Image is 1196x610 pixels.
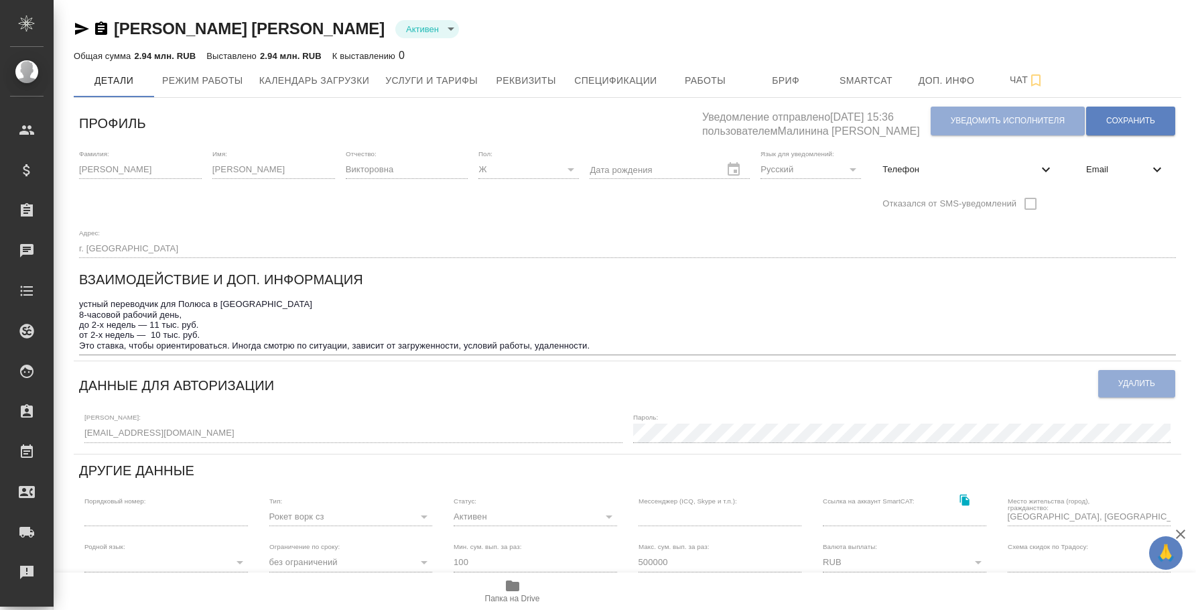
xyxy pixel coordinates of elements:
[478,160,579,179] div: Ж
[915,72,979,89] span: Доп. инфо
[823,497,915,504] label: Ссылка на аккаунт SmartCAT:
[995,72,1059,88] span: Чат
[574,72,657,89] span: Спецификации
[456,572,569,610] button: Папка на Drive
[395,20,459,38] div: Активен
[332,51,399,61] p: К выставлению
[269,497,282,504] label: Тип:
[1008,544,1088,550] label: Схема скидок по Традосу:
[162,72,243,89] span: Режим работы
[1154,539,1177,567] span: 🙏
[760,160,861,179] div: Русский
[79,229,100,236] label: Адрес:
[212,150,227,157] label: Имя:
[79,460,194,481] h6: Другие данные
[639,544,710,550] label: Макс. сум. вып. за раз:
[872,155,1065,184] div: Телефон
[823,544,877,550] label: Валюта выплаты:
[1086,107,1175,135] button: Сохранить
[134,51,196,61] p: 2.94 млн. RUB
[454,497,476,504] label: Статус:
[82,72,146,89] span: Детали
[1106,115,1155,127] span: Сохранить
[385,72,478,89] span: Услуги и тарифы
[84,414,141,421] label: [PERSON_NAME]:
[760,150,834,157] label: Язык для уведомлений:
[454,507,617,526] div: Активен
[332,48,405,64] div: 0
[206,51,260,61] p: Выставлено
[79,113,146,134] h6: Профиль
[951,487,979,514] button: Скопировать ссылку
[74,51,134,61] p: Общая сумма
[1028,72,1044,88] svg: Подписаться
[79,269,363,290] h6: Взаимодействие и доп. информация
[1086,163,1149,176] span: Email
[823,553,986,572] div: RUB
[259,72,370,89] span: Календарь загрузки
[269,544,340,550] label: Ограничение по сроку:
[882,197,1016,210] span: Отказался от SMS-уведомлений
[260,51,322,61] p: 2.94 млн. RUB
[84,497,145,504] label: Порядковый номер:
[269,507,433,526] div: Рокет ворк сз
[346,150,377,157] label: Отчество:
[485,594,540,603] span: Папка на Drive
[79,375,274,396] h6: Данные для авторизации
[1149,536,1183,570] button: 🙏
[673,72,738,89] span: Работы
[114,19,385,38] a: [PERSON_NAME] [PERSON_NAME]
[269,553,433,572] div: без ограничений
[834,72,899,89] span: Smartcat
[633,414,658,421] label: Пароль:
[454,544,522,550] label: Мин. сум. вып. за раз:
[402,23,443,35] button: Активен
[74,21,90,37] button: Скопировать ссылку для ЯМессенджера
[1008,497,1130,511] label: Место жительства (город), гражданство:
[754,72,818,89] span: Бриф
[79,299,1176,351] textarea: устный переводчик для Полюса в [GEOGRAPHIC_DATA] 8-часовой рабочий день, до 2-х недель — 11 тыс. ...
[84,544,125,550] label: Родной язык:
[93,21,109,37] button: Скопировать ссылку
[1075,155,1176,184] div: Email
[79,150,109,157] label: Фамилия:
[478,150,492,157] label: Пол:
[702,103,930,139] h5: Уведомление отправлено [DATE] 15:36 пользователем Малинина [PERSON_NAME]
[639,497,737,504] label: Мессенджер (ICQ, Skype и т.п.):
[494,72,558,89] span: Реквизиты
[882,163,1038,176] span: Телефон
